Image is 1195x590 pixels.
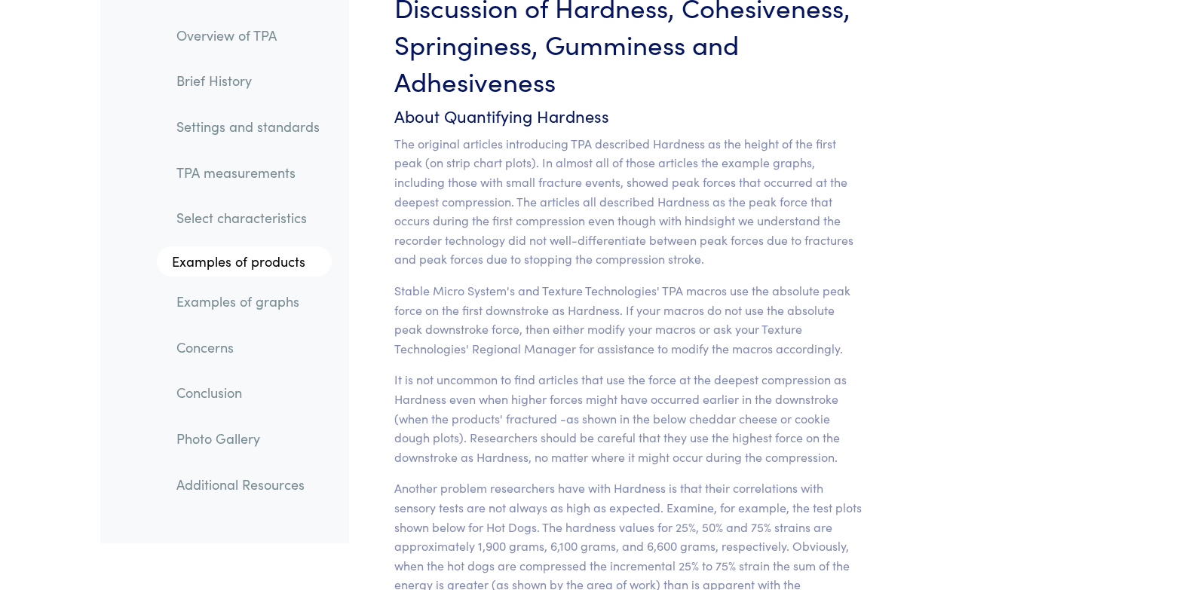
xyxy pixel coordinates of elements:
[164,18,332,53] a: Overview of TPA
[164,284,332,319] a: Examples of graphs
[164,64,332,99] a: Brief History
[394,134,864,269] p: The original articles introducing TPA described Hardness as the height of the first peak (on stri...
[164,155,332,190] a: TPA measurements
[164,421,332,456] a: Photo Gallery
[164,376,332,411] a: Conclusion
[164,330,332,365] a: Concerns
[164,109,332,144] a: Settings and standards
[164,201,332,236] a: Select characteristics
[394,105,864,128] h6: About Quantifying Hardness
[394,370,864,466] p: It is not uncommon to find articles that use the force at the deepest compression as Hardness eve...
[157,247,332,277] a: Examples of products
[164,467,332,502] a: Additional Resources
[394,281,864,358] p: Stable Micro System's and Texture Technologies' TPA macros use the absolute peak force on the fir...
